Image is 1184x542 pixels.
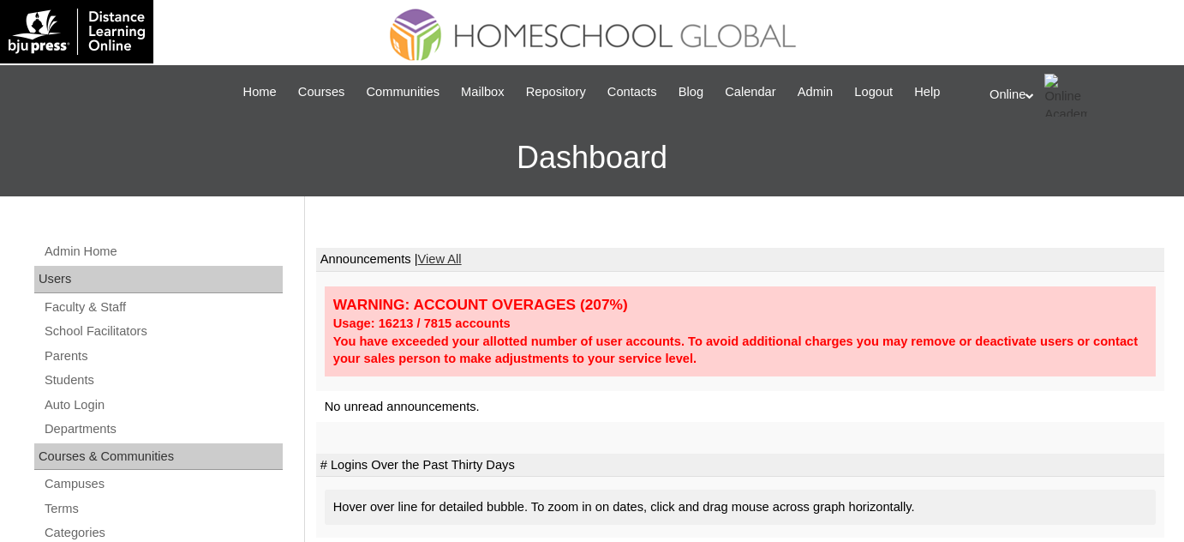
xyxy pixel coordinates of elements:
[43,498,283,520] a: Terms
[43,321,283,342] a: School Facilitators
[316,391,1164,423] td: No unread announcements.
[43,297,283,318] a: Faculty & Staff
[517,82,595,102] a: Repository
[461,82,505,102] span: Mailbox
[316,454,1164,478] td: # Logins Over the Past Thirty Days
[43,419,283,440] a: Departments
[725,82,775,102] span: Calendar
[798,82,834,102] span: Admin
[607,82,657,102] span: Contacts
[9,119,1175,196] h3: Dashboard
[290,82,354,102] a: Courses
[9,9,145,55] img: logo-white.png
[789,82,842,102] a: Admin
[599,82,666,102] a: Contacts
[526,82,586,102] span: Repository
[914,82,940,102] span: Help
[366,82,440,102] span: Communities
[43,346,283,367] a: Parents
[235,82,285,102] a: Home
[854,82,893,102] span: Logout
[316,248,1164,272] td: Announcements |
[333,316,511,330] strong: Usage: 16213 / 7815 accounts
[43,394,283,416] a: Auto Login
[418,252,462,266] a: View All
[906,82,948,102] a: Help
[243,82,277,102] span: Home
[43,473,283,495] a: Campuses
[43,370,283,391] a: Students
[325,490,1156,525] div: Hover over line for detailed bubble. To zoom in on dates, click and drag mouse across graph horiz...
[670,82,712,102] a: Blog
[43,241,283,262] a: Admin Home
[990,74,1167,117] div: Online
[357,82,448,102] a: Communities
[333,295,1147,315] div: WARNING: ACCOUNT OVERAGES (207%)
[716,82,784,102] a: Calendar
[333,333,1147,368] div: You have exceeded your allotted number of user accounts. To avoid additional charges you may remo...
[1044,74,1087,117] img: Online Academy
[846,82,901,102] a: Logout
[34,443,283,471] div: Courses & Communities
[298,82,345,102] span: Courses
[452,82,513,102] a: Mailbox
[679,82,703,102] span: Blog
[34,266,283,293] div: Users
